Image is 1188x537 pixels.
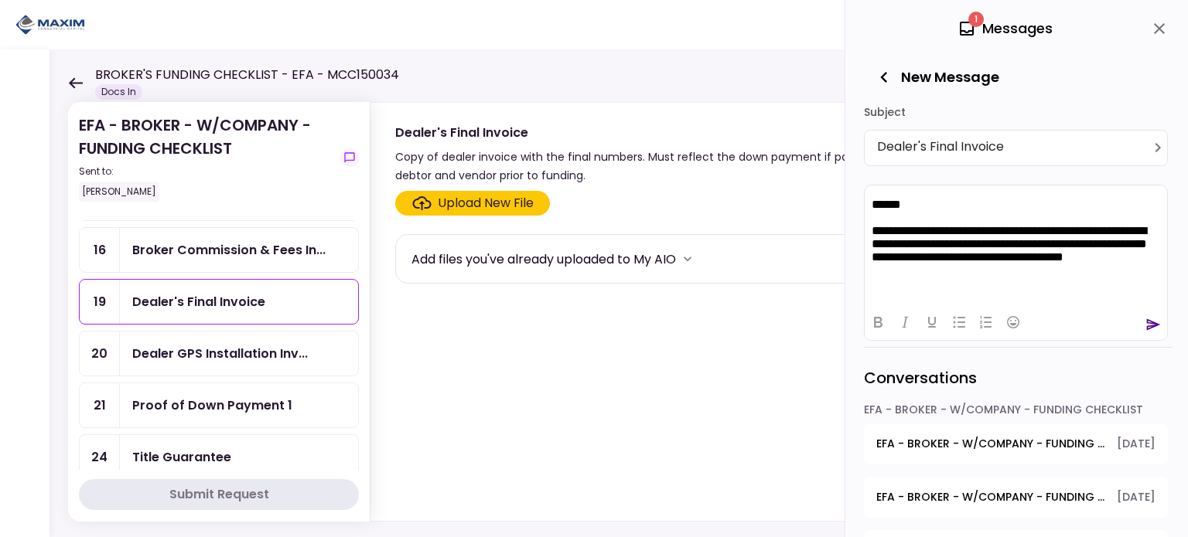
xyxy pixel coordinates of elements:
[676,247,699,270] button: more
[80,435,120,479] div: 24
[919,311,945,333] button: Underline
[958,17,1053,40] div: Messages
[1145,317,1161,332] button: send
[132,240,326,260] div: Broker Commission & Fees Invoice
[79,279,359,325] a: 19Dealer's Final Invoice
[79,479,359,510] button: Submit Request
[132,396,292,415] div: Proof of Down Payment 1
[864,347,1173,402] div: Conversations
[80,228,120,272] div: 16
[395,123,1033,142] div: Dealer's Final Invoice
[15,13,85,36] img: Partner icon
[1146,15,1173,42] button: close
[340,148,359,167] button: show-messages
[864,423,1168,464] button: open-conversation
[79,434,359,480] a: 24Title Guarantee
[80,331,120,376] div: 20
[132,292,265,311] div: Dealer's Final Invoice
[864,100,1168,124] div: Subject
[79,227,359,273] a: 16Broker Commission & Fees Invoice
[169,485,269,504] div: Submit Request
[95,84,142,100] div: Docs In
[80,383,120,427] div: 21
[79,114,334,202] div: EFA - BROKER - W/COMPANY - FUNDING CHECKLIST
[411,250,676,269] div: Add files you've already uploaded to My AIO
[370,102,1157,522] div: Dealer's Final InvoiceCopy of dealer invoice with the final numbers. Must reflect the down paymen...
[864,57,1012,97] button: New Message
[892,311,918,333] button: Italic
[946,311,972,333] button: Bullet list
[865,311,891,333] button: Bold
[865,185,1167,304] iframe: Rich Text Area
[438,194,534,212] div: Upload New File
[1117,436,1156,452] span: [DATE]
[1000,311,1026,333] button: Emojis
[877,137,1161,159] div: Dealer's Final Invoice
[79,382,359,428] a: 21Proof of Down Payment 1
[876,489,1106,505] span: EFA - BROKER - W/COMPANY - FUNDING CHECKLIST - Sales Tax Paid
[132,447,231,467] div: Title Guarantee
[876,436,1106,452] span: EFA - BROKER - W/COMPANY - FUNDING CHECKLIST - Proof of Company Ownership
[1117,489,1156,505] span: [DATE]
[80,280,120,324] div: 19
[973,311,999,333] button: Numbered list
[864,477,1168,518] button: open-conversation
[79,165,334,178] div: Sent to:
[968,12,984,27] span: 1
[79,182,159,202] div: [PERSON_NAME]
[395,191,550,216] span: Click here to upload the required document
[95,66,399,84] h1: BROKER'S FUNDING CHECKLIST - EFA - MCC150034
[132,344,308,363] div: Dealer GPS Installation Invoice
[395,148,1033,185] div: Copy of dealer invoice with the final numbers. Must reflect the down payment if paid to dealer, m...
[79,331,359,376] a: 20Dealer GPS Installation Invoice
[864,402,1168,423] div: EFA - BROKER - W/COMPANY - FUNDING CHECKLIST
